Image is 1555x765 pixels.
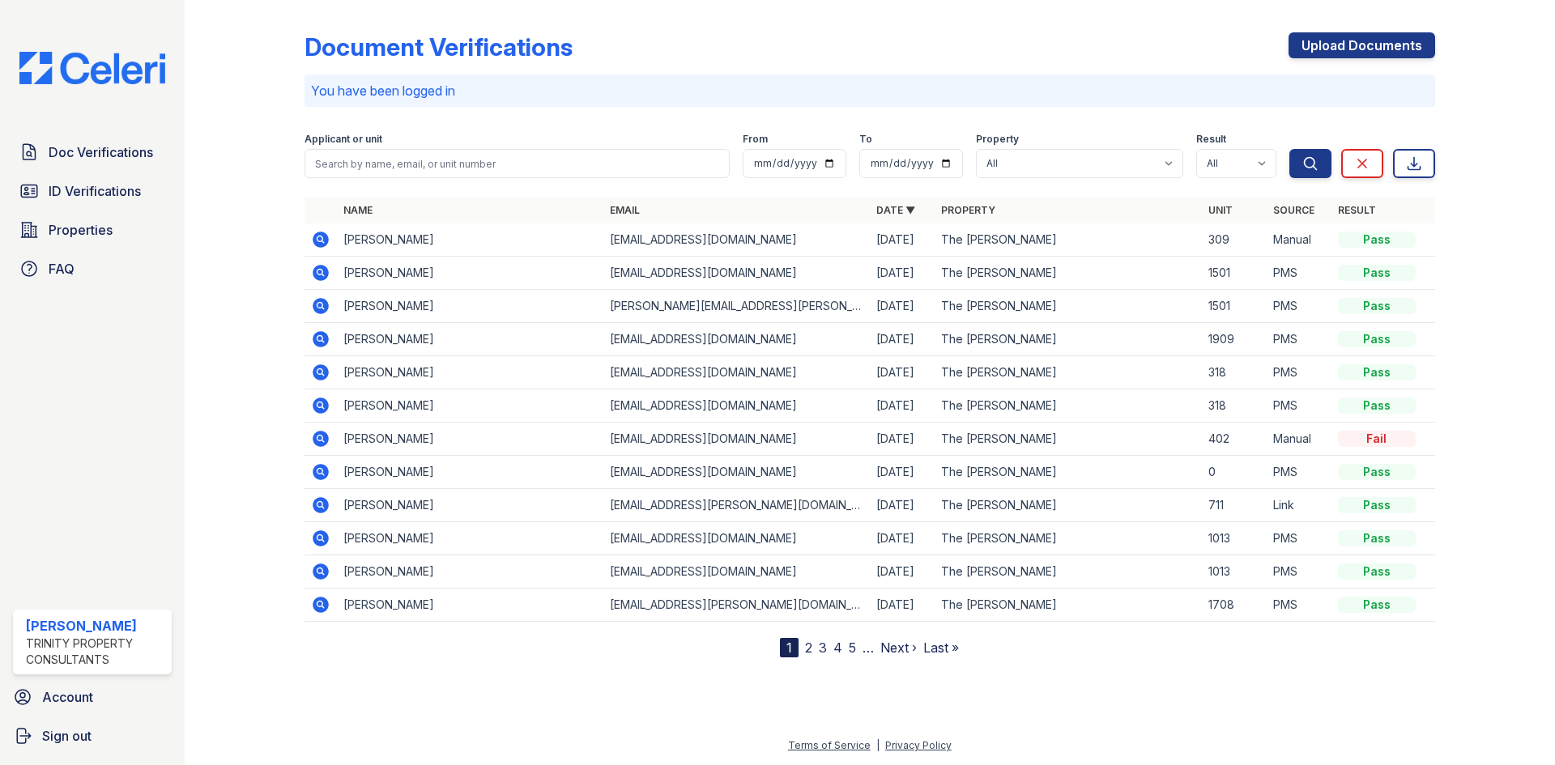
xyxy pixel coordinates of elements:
[42,687,93,707] span: Account
[1267,555,1331,589] td: PMS
[870,522,935,555] td: [DATE]
[6,681,178,713] a: Account
[1267,389,1331,423] td: PMS
[1289,32,1435,58] a: Upload Documents
[1338,265,1416,281] div: Pass
[1338,298,1416,314] div: Pass
[13,253,172,285] a: FAQ
[311,81,1429,100] p: You have been logged in
[805,640,812,656] a: 2
[935,389,1201,423] td: The [PERSON_NAME]
[1196,133,1226,146] label: Result
[49,142,153,162] span: Doc Verifications
[337,423,603,456] td: [PERSON_NAME]
[1202,356,1267,389] td: 318
[880,640,917,656] a: Next ›
[935,555,1201,589] td: The [PERSON_NAME]
[305,149,730,178] input: Search by name, email, or unit number
[935,589,1201,622] td: The [PERSON_NAME]
[1267,323,1331,356] td: PMS
[337,589,603,622] td: [PERSON_NAME]
[885,739,952,751] a: Privacy Policy
[337,223,603,257] td: [PERSON_NAME]
[1202,290,1267,323] td: 1501
[863,638,874,657] span: …
[603,456,870,489] td: [EMAIL_ADDRESS][DOMAIN_NAME]
[859,133,872,146] label: To
[1202,257,1267,290] td: 1501
[876,739,880,751] div: |
[876,204,915,216] a: Date ▼
[337,522,603,555] td: [PERSON_NAME]
[1338,431,1416,447] div: Fail
[833,640,842,656] a: 4
[870,389,935,423] td: [DATE]
[337,290,603,323] td: [PERSON_NAME]
[870,223,935,257] td: [DATE]
[337,389,603,423] td: [PERSON_NAME]
[935,456,1201,489] td: The [PERSON_NAME]
[1338,464,1416,480] div: Pass
[1338,204,1376,216] a: Result
[1338,331,1416,347] div: Pass
[337,555,603,589] td: [PERSON_NAME]
[1267,223,1331,257] td: Manual
[870,290,935,323] td: [DATE]
[603,389,870,423] td: [EMAIL_ADDRESS][DOMAIN_NAME]
[1338,232,1416,248] div: Pass
[1202,522,1267,555] td: 1013
[603,223,870,257] td: [EMAIL_ADDRESS][DOMAIN_NAME]
[935,257,1201,290] td: The [PERSON_NAME]
[935,489,1201,522] td: The [PERSON_NAME]
[1338,497,1416,513] div: Pass
[343,204,373,216] a: Name
[337,257,603,290] td: [PERSON_NAME]
[1202,423,1267,456] td: 402
[1267,456,1331,489] td: PMS
[26,616,165,635] div: [PERSON_NAME]
[849,640,856,656] a: 5
[1338,530,1416,546] div: Pass
[1202,589,1267,622] td: 1708
[6,52,178,84] img: CE_Logo_Blue-a8612792a0a2168367f1c8372b55b34899dd931a85d93a1a3d3e32e68fde9ad4.png
[603,555,870,589] td: [EMAIL_ADDRESS][DOMAIN_NAME]
[976,133,1019,146] label: Property
[743,133,768,146] label: From
[870,257,935,290] td: [DATE]
[337,356,603,389] td: [PERSON_NAME]
[305,133,382,146] label: Applicant or unit
[870,456,935,489] td: [DATE]
[603,589,870,622] td: [EMAIL_ADDRESS][PERSON_NAME][DOMAIN_NAME]
[6,720,178,752] a: Sign out
[935,323,1201,356] td: The [PERSON_NAME]
[42,726,92,746] span: Sign out
[870,555,935,589] td: [DATE]
[1202,389,1267,423] td: 318
[1267,423,1331,456] td: Manual
[1267,257,1331,290] td: PMS
[1338,397,1416,414] div: Pass
[337,323,603,356] td: [PERSON_NAME]
[1202,489,1267,522] td: 711
[603,522,870,555] td: [EMAIL_ADDRESS][DOMAIN_NAME]
[1202,323,1267,356] td: 1909
[49,181,141,201] span: ID Verifications
[819,640,827,656] a: 3
[1273,204,1314,216] a: Source
[870,423,935,456] td: [DATE]
[941,204,995,216] a: Property
[337,456,603,489] td: [PERSON_NAME]
[1338,597,1416,613] div: Pass
[1267,290,1331,323] td: PMS
[49,220,113,240] span: Properties
[1202,456,1267,489] td: 0
[1267,522,1331,555] td: PMS
[870,356,935,389] td: [DATE]
[610,204,640,216] a: Email
[1338,364,1416,380] div: Pass
[603,257,870,290] td: [EMAIL_ADDRESS][DOMAIN_NAME]
[603,323,870,356] td: [EMAIL_ADDRESS][DOMAIN_NAME]
[935,356,1201,389] td: The [PERSON_NAME]
[603,290,870,323] td: [PERSON_NAME][EMAIL_ADDRESS][PERSON_NAME][DOMAIN_NAME]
